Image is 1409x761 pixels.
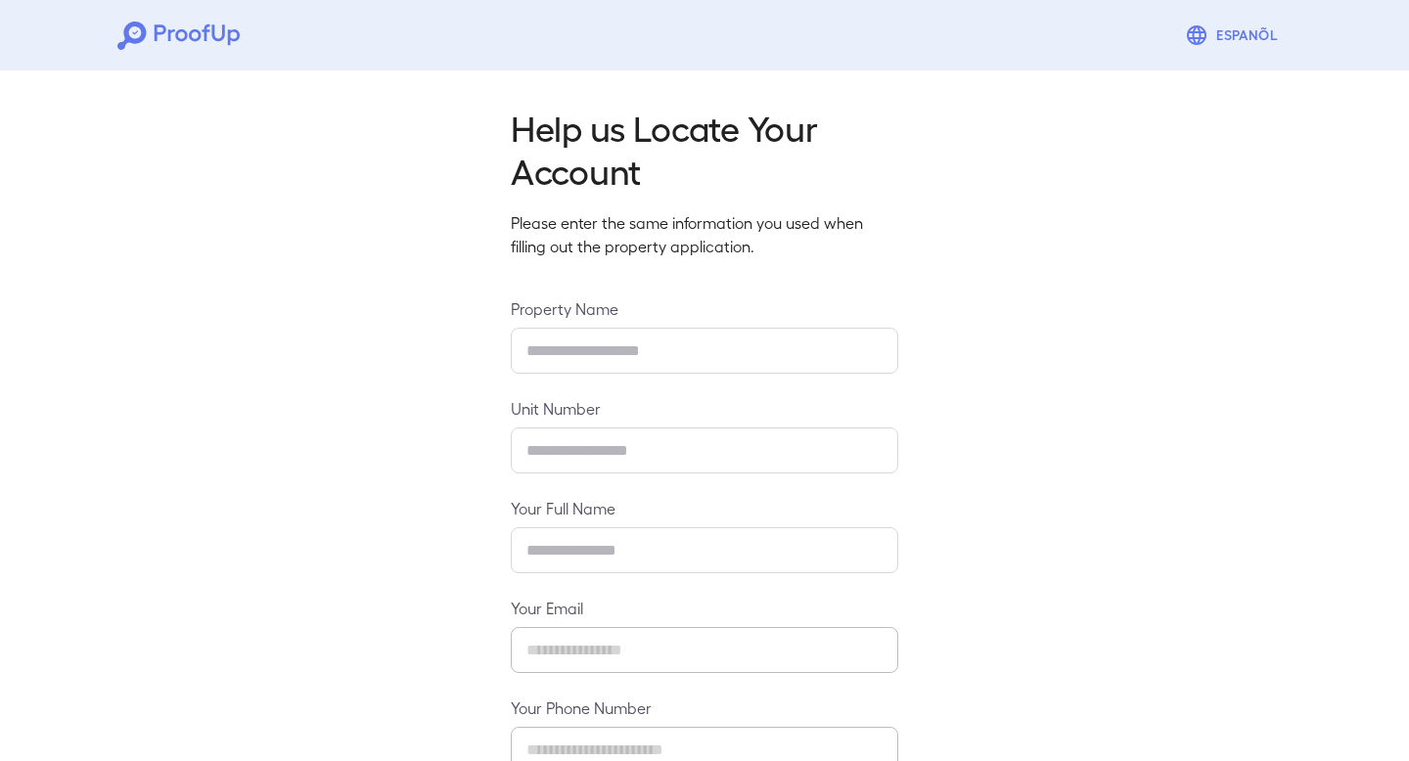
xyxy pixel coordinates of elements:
[511,597,898,619] label: Your Email
[511,211,898,258] p: Please enter the same information you used when filling out the property application.
[511,696,898,719] label: Your Phone Number
[511,397,898,420] label: Unit Number
[511,106,898,192] h2: Help us Locate Your Account
[511,297,898,320] label: Property Name
[1177,16,1292,55] button: Espanõl
[511,497,898,519] label: Your Full Name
